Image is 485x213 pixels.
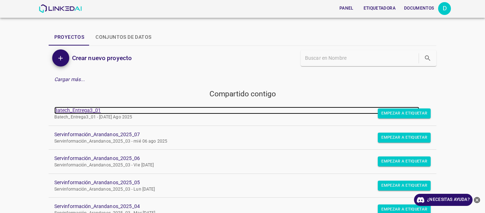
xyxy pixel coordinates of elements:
[381,159,427,164] font: Empezar a etiquetar
[54,155,140,161] font: Servinformación_Arandanos_2025_06
[54,163,154,167] font: Servinformación_Arandanos_2025_03 - Vie [DATE]
[54,107,101,113] font: Batech_Entrega3_01
[52,49,69,66] button: Agregar
[54,131,420,138] a: Servinformación_Arandanos_2025_07
[54,34,85,40] font: Proyectos
[438,2,451,15] div: D
[359,1,400,16] a: Etiquetadora
[339,6,354,11] font: Panel
[378,156,431,166] button: Empezar a etiquetar
[381,135,427,140] font: Empezar a etiquetar
[414,194,473,206] a: ¿Necesitas ayuda?
[54,76,85,82] font: Cargar más...
[72,54,132,62] font: Crear nuevo proyecto
[404,6,434,11] font: Documentos
[54,115,132,119] font: Batech_Entrega3_01 - [DATE] Ago 2025
[361,2,398,15] button: Etiquetadora
[427,197,470,202] font: ¿Necesitas ayuda?
[400,1,438,16] a: Documentos
[54,107,420,114] a: Batech_Entrega3_01
[54,203,420,210] a: Servinformación_Arandanos_2025_04
[54,203,140,209] font: Servinformación_Arandanos_2025_04
[54,179,420,186] a: Servinformación_Arandanos_2025_05
[54,180,140,185] font: Servinformación_Arandanos_2025_05
[420,51,435,65] button: buscar
[381,207,427,212] font: Empezar a etiquetar
[39,4,82,13] img: LinkedAI
[381,111,427,116] font: Empezar a etiquetar
[54,132,140,137] font: Servinformación_Arandanos_2025_07
[381,183,427,188] font: Empezar a etiquetar
[54,155,420,162] a: Servinformación_Arandanos_2025_06
[305,53,417,63] input: Buscar en Nombre
[96,34,151,40] font: Conjuntos de datos
[401,2,437,15] button: Documentos
[473,194,481,206] button: ayuda cercana
[378,181,431,191] button: Empezar a etiquetar
[54,139,168,144] font: Servinformación_Arandanos_2025_03 - mié 06 ago 2025
[69,53,132,63] a: Crear nuevo proyecto
[378,133,431,143] button: Empezar a etiquetar
[438,2,451,15] button: Abrir configuración
[334,1,359,16] a: Panel
[364,6,396,11] font: Etiquetadora
[209,90,276,98] font: Compartido contigo
[335,2,358,15] button: Panel
[49,73,437,86] div: Cargar más...
[54,187,155,192] font: Servinformación_Arandanos_2025_03 - Lun [DATE]
[378,108,431,118] button: Empezar a etiquetar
